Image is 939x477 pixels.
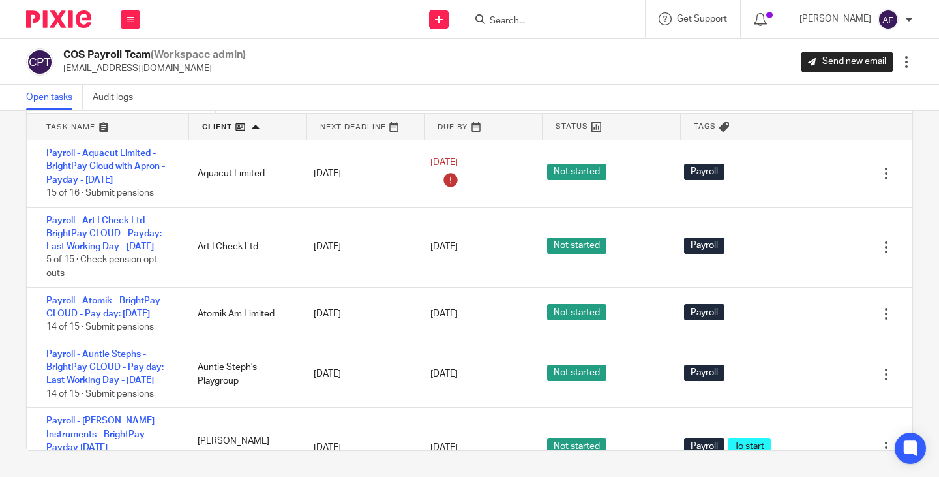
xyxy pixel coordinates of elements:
div: Auntie Steph's Playgroup [185,354,301,394]
span: Not started [547,304,606,320]
a: Payroll - Art I Check Ltd - BrightPay CLOUD - Payday: Last Working Day - [DATE] [46,216,162,252]
input: Search [488,16,606,27]
div: [DATE] [301,361,417,387]
a: Payroll - Auntie Stephs - BrightPay CLOUD - Pay day: Last Working Day - [DATE] [46,350,164,386]
img: Pixie [26,10,91,28]
span: (Workspace admin) [151,50,246,60]
div: [DATE] [301,161,417,187]
a: Payroll - Atomik - BrightPay CLOUD - Pay day: [DATE] [46,296,160,318]
span: 15 of 16 · Submit pensions [46,189,154,198]
span: [DATE] [430,443,458,452]
span: Not started [547,438,606,454]
div: [DATE] [301,234,417,260]
div: [PERSON_NAME] Instruments Ltd [185,428,301,468]
span: 14 of 15 · Submit pensions [46,323,154,332]
span: [DATE] [430,159,458,168]
img: svg%3E [26,48,53,76]
span: Not started [547,164,606,180]
h2: COS Payroll Team [63,48,246,62]
span: Payroll [684,365,724,381]
div: Art I Check Ltd [185,234,301,260]
span: Get Support [677,14,727,23]
p: [PERSON_NAME] [799,12,871,25]
span: Tags [694,121,716,132]
span: [DATE] [430,309,458,318]
span: Payroll [684,238,724,254]
span: 5 of 15 · Check pension opt-outs [46,256,160,279]
p: [EMAIL_ADDRESS][DOMAIN_NAME] [63,62,246,75]
span: Payroll [684,304,724,320]
img: svg%3E [878,9,899,30]
a: Payroll - Aquacut Limited - BrightPay Cloud with Apron - Payday - [DATE] [46,149,165,185]
a: Payroll - [PERSON_NAME] Instruments - BrightPay - Payday [DATE] [46,416,155,452]
a: Open tasks [26,85,83,110]
a: Audit logs [93,85,143,110]
span: Payroll [684,164,724,180]
span: Not started [547,365,606,381]
div: Atomik Am Limited [185,301,301,327]
div: [DATE] [301,435,417,461]
span: [DATE] [430,370,458,379]
span: To start [728,438,771,454]
span: Status [556,121,588,132]
span: [DATE] [430,243,458,252]
div: [DATE] [301,301,417,327]
div: Aquacut Limited [185,161,301,187]
span: Payroll [684,438,724,454]
a: Send new email [801,52,893,72]
span: 14 of 15 · Submit pensions [46,390,154,399]
span: Not started [547,238,606,254]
